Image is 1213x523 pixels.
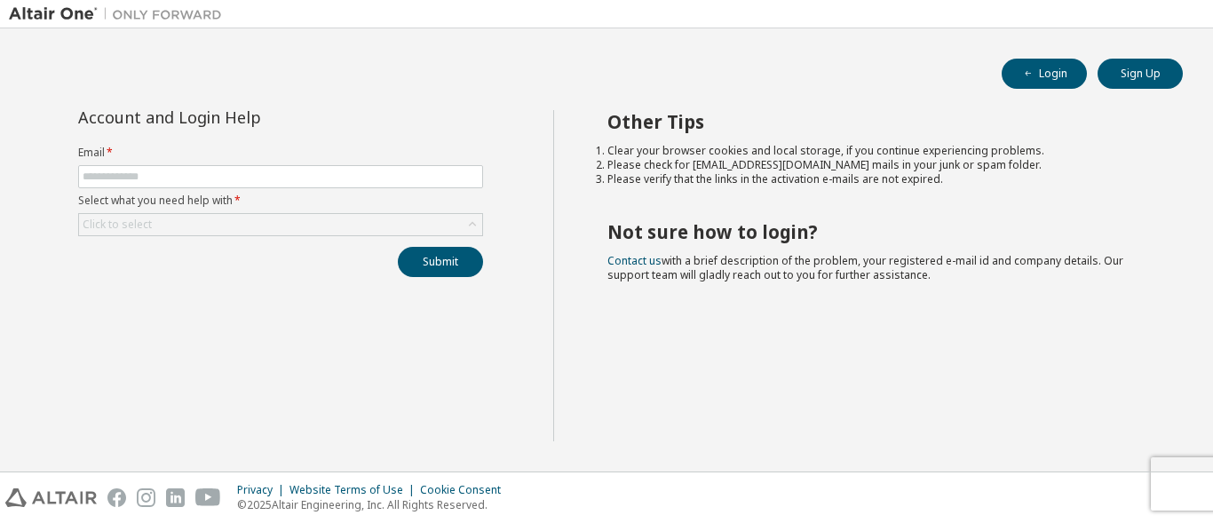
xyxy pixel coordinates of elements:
[1098,59,1183,89] button: Sign Up
[237,483,289,497] div: Privacy
[78,146,483,160] label: Email
[83,218,152,232] div: Click to select
[607,172,1152,186] li: Please verify that the links in the activation e-mails are not expired.
[79,214,482,235] div: Click to select
[607,253,662,268] a: Contact us
[420,483,511,497] div: Cookie Consent
[607,158,1152,172] li: Please check for [EMAIL_ADDRESS][DOMAIN_NAME] mails in your junk or spam folder.
[607,253,1123,282] span: with a brief description of the problem, your registered e-mail id and company details. Our suppo...
[78,110,402,124] div: Account and Login Help
[607,110,1152,133] h2: Other Tips
[607,220,1152,243] h2: Not sure how to login?
[195,488,221,507] img: youtube.svg
[1002,59,1087,89] button: Login
[237,497,511,512] p: © 2025 Altair Engineering, Inc. All Rights Reserved.
[107,488,126,507] img: facebook.svg
[78,194,483,208] label: Select what you need help with
[9,5,231,23] img: Altair One
[607,144,1152,158] li: Clear your browser cookies and local storage, if you continue experiencing problems.
[137,488,155,507] img: instagram.svg
[398,247,483,277] button: Submit
[289,483,420,497] div: Website Terms of Use
[166,488,185,507] img: linkedin.svg
[5,488,97,507] img: altair_logo.svg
